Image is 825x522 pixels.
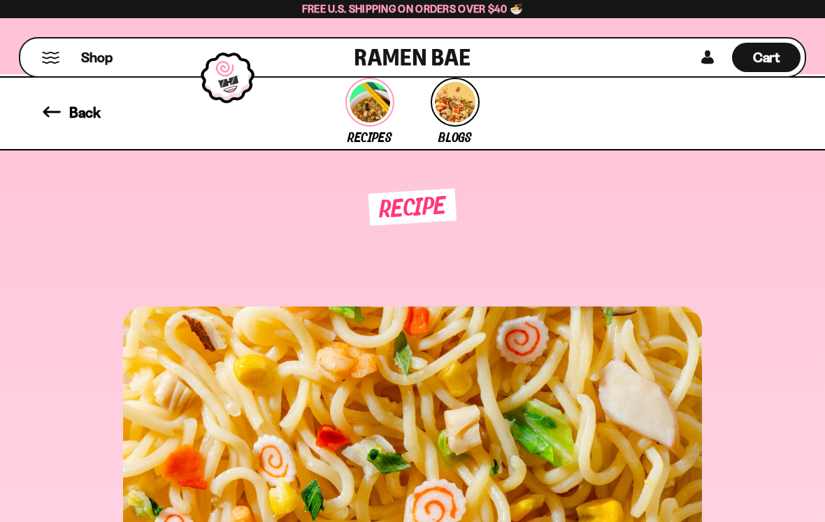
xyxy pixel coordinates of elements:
[431,78,480,146] a: link to Blogs
[345,78,394,146] a: link to Recipes
[732,38,801,76] a: Cart
[302,2,524,15] span: Free U.S. Shipping on Orders over $40 🍜
[438,132,472,146] span: Blogs
[753,49,780,66] span: Cart
[41,52,60,64] button: Mobile Menu Trigger
[43,104,101,119] a: back to Recipes
[81,48,113,67] span: Shop
[81,43,113,72] a: Shop
[347,132,392,146] span: Recipes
